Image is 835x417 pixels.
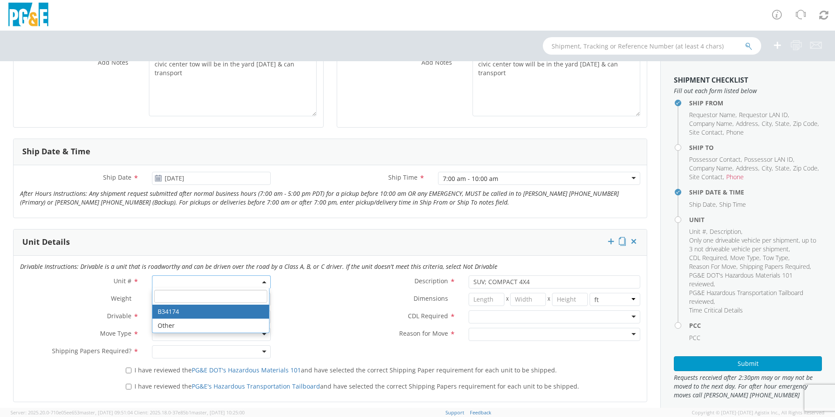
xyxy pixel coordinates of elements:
li: , [763,254,790,262]
h4: PCC [689,322,822,329]
li: , [793,119,819,128]
strong: Shipment Checklist [674,75,748,85]
input: Height [552,293,588,306]
input: Shipment, Tracking or Reference Number (at least 4 chars) [543,37,761,55]
span: Phone [726,173,744,181]
span: Reason For Move [689,262,736,271]
span: Drivable [107,312,131,320]
span: Phone [726,128,744,136]
li: Other [152,319,269,333]
span: Unit # [114,277,131,285]
li: , [736,164,759,173]
img: pge-logo-06675f144f4cfa6a6814.png [7,3,50,28]
h4: Unit [689,216,822,223]
span: Dimensions [414,294,448,302]
span: X [504,293,511,306]
span: Company Name [689,164,732,172]
a: Feedback [470,409,491,416]
span: Only one driveable vehicle per shipment, up to 3 not driveable vehicle per shipment [689,236,816,253]
span: Ship Time [719,200,746,208]
input: Length [469,293,504,306]
span: Reason for Move [399,329,448,337]
i: Drivable Instructions: Drivable is a unit that is roadworthy and can be driven over the road by a... [20,262,497,271]
span: Fill out each form listed below [674,87,822,95]
span: Shipping Papers Required? [52,347,131,355]
li: , [689,236,820,254]
span: State [775,164,790,172]
span: master, [DATE] 10:25:00 [191,409,245,416]
li: , [689,128,724,137]
li: , [689,119,734,128]
h3: Unit Details [22,238,70,247]
li: , [762,164,773,173]
li: , [736,119,759,128]
li: , [793,164,819,173]
a: PG&E's Hazardous Transportation Tailboard [192,382,320,390]
span: master, [DATE] 09:51:04 [79,409,133,416]
span: PCC [689,334,700,342]
span: Ship Date [103,173,131,181]
li: , [775,119,791,128]
li: , [689,262,738,271]
span: Server: 2025.20.0-710e05ee653 [10,409,133,416]
span: PG&E DOT's Hazardous Materials 101 reviewed [689,271,793,288]
li: , [730,254,761,262]
li: , [689,111,737,119]
span: CDL Required [408,312,448,320]
li: , [689,164,734,173]
span: Tow Type [763,254,788,262]
span: Site Contact [689,173,723,181]
span: CDL Required [689,254,727,262]
span: Zip Code [793,164,818,172]
span: Unit # [689,227,706,236]
a: Support [445,409,464,416]
h4: Ship From [689,100,822,106]
button: Submit [674,356,822,371]
span: Description [414,277,448,285]
span: State [775,119,790,128]
span: Site Contact [689,128,723,136]
li: , [689,155,742,164]
span: Possessor LAN ID [744,155,793,163]
h4: Ship Date & Time [689,189,822,195]
span: Add Notes [98,58,128,66]
span: X [546,293,552,306]
input: I have reviewed thePG&E's Hazardous Transportation Tailboardand have selected the correct Shippin... [126,384,131,389]
span: Possessor Contact [689,155,741,163]
span: Copyright © [DATE]-[DATE] Agistix Inc., All Rights Reserved [692,409,825,416]
li: , [689,200,717,209]
span: Requests received after 2:30pm may or may not be moved to the next day. For after hour emergency ... [674,373,822,400]
span: PG&E Hazardous Transportation Tailboard reviewed [689,288,803,306]
span: Move Type [100,329,131,337]
li: , [689,173,724,181]
span: City [762,164,772,172]
span: Time Critical Details [689,306,743,314]
span: Ship Date [689,200,716,208]
li: , [689,288,820,306]
li: , [775,164,791,173]
span: Description [710,227,741,236]
li: , [740,262,811,271]
span: Client: 2025.18.0-37e85b1 [134,409,245,416]
li: , [689,254,728,262]
span: Address [736,164,758,172]
span: I have reviewed the and have selected the correct Shipping Paper requirement for each unit to be ... [135,366,557,374]
li: , [710,227,742,236]
li: , [739,111,789,119]
input: I have reviewed thePG&E DOT's Hazardous Materials 101and have selected the correct Shipping Paper... [126,368,131,373]
span: City [762,119,772,128]
span: Requestor LAN ID [739,111,788,119]
span: Requestor Name [689,111,735,119]
span: Add Notes [421,58,452,66]
span: Zip Code [793,119,818,128]
span: Weight [111,294,131,302]
span: Company Name [689,119,732,128]
input: Width [510,293,546,306]
li: B34174 [152,305,269,319]
li: , [762,119,773,128]
span: Shipping Papers Required [740,262,810,271]
li: , [744,155,794,164]
span: Move Type [730,254,759,262]
li: , [689,227,707,236]
h3: Ship Date & Time [22,147,90,156]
